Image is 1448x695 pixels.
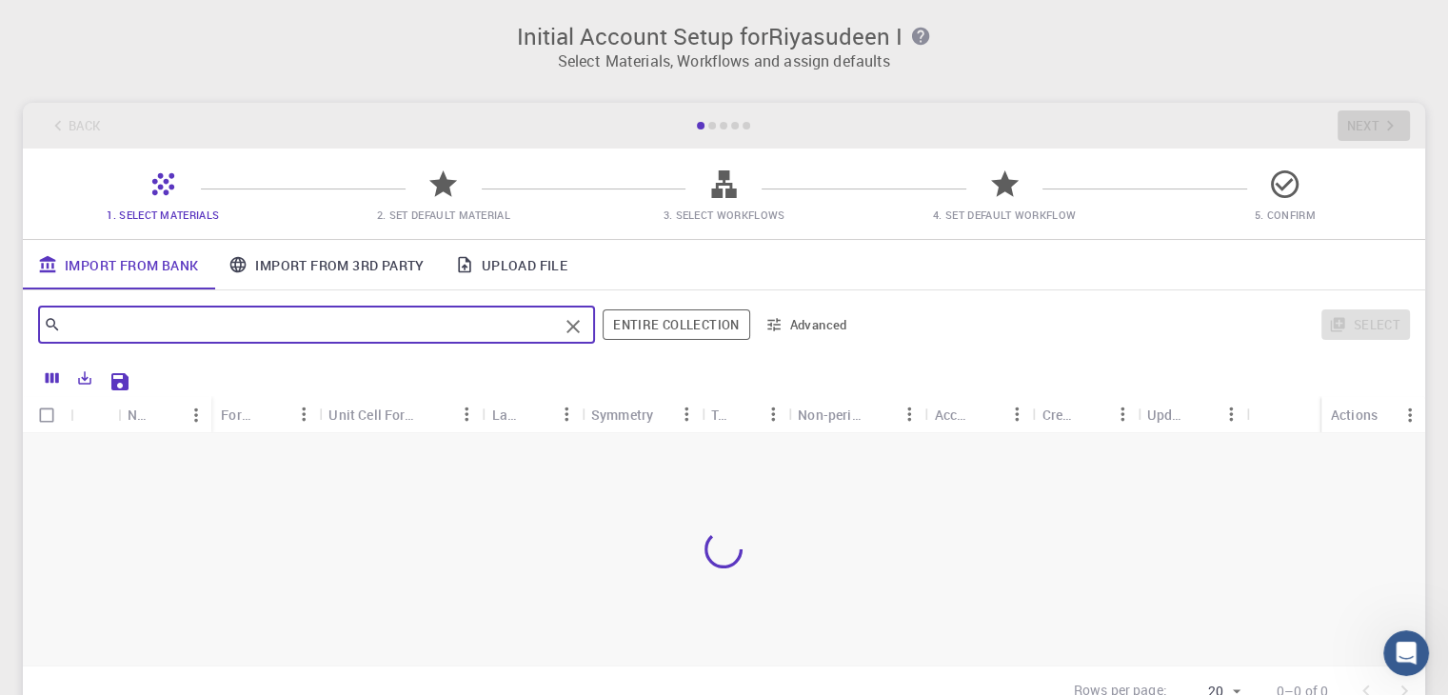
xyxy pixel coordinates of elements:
[1255,208,1316,222] span: 5. Confirm
[1185,399,1216,429] button: Sort
[319,396,482,433] div: Unit Cell Formula
[1383,630,1429,676] iframe: Intercom live chat
[558,311,588,342] button: Clear
[582,396,702,433] div: Symmetry
[181,400,211,430] button: Menu
[663,208,784,222] span: 3. Select Workflows
[788,396,924,433] div: Non-periodic
[603,309,749,340] span: Filter throughout whole library including sets (folders)
[1002,399,1033,429] button: Menu
[36,363,69,393] button: Columns
[671,399,702,429] button: Menu
[1033,396,1138,433] div: Created
[492,396,521,433] div: Lattice
[521,399,551,429] button: Sort
[711,396,727,433] div: Tags
[128,396,150,433] div: Name
[422,399,452,429] button: Sort
[934,396,971,433] div: Account
[213,240,439,289] a: Import From 3rd Party
[34,50,1414,72] p: Select Materials, Workflows and assign defaults
[702,396,788,433] div: Tags
[551,399,582,429] button: Menu
[1138,396,1246,433] div: Updated
[1147,396,1185,433] div: Updated
[69,363,101,393] button: Export
[924,396,1032,433] div: Account
[1321,396,1425,433] div: Actions
[1395,400,1425,430] button: Menu
[727,399,758,429] button: Sort
[894,399,924,429] button: Menu
[34,23,1414,50] h3: Initial Account Setup for Riyasudeen I
[258,399,288,429] button: Sort
[1331,396,1378,433] div: Actions
[377,208,510,222] span: 2. Set Default Material
[328,396,421,433] div: Unit Cell Formula
[221,396,258,433] div: Formula
[288,399,319,429] button: Menu
[483,396,582,433] div: Lattice
[1216,399,1246,429] button: Menu
[603,309,749,340] button: Entire collection
[972,399,1002,429] button: Sort
[452,399,483,429] button: Menu
[70,396,118,433] div: Icon
[798,396,863,433] div: Non-periodic
[211,396,319,433] div: Formula
[440,240,583,289] a: Upload File
[591,396,653,433] div: Symmetry
[38,13,107,30] span: Support
[1107,399,1138,429] button: Menu
[101,363,139,401] button: Save Explorer Settings
[933,208,1076,222] span: 4. Set Default Workflow
[863,399,894,429] button: Sort
[758,309,857,340] button: Advanced
[23,240,213,289] a: Import From Bank
[107,208,219,222] span: 1. Select Materials
[1077,399,1107,429] button: Sort
[118,396,211,433] div: Name
[150,400,181,430] button: Sort
[758,399,788,429] button: Menu
[1042,396,1077,433] div: Created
